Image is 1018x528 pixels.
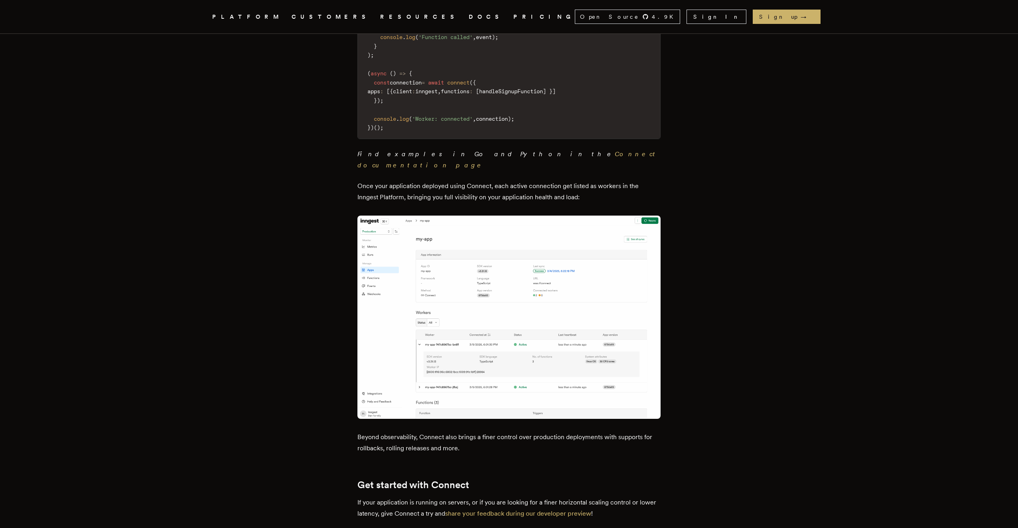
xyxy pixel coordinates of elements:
span: , [473,34,476,40]
span: → [801,13,814,21]
span: connection [476,116,508,122]
span: ( [470,79,473,86]
span: ] [543,88,546,94]
span: } [367,124,371,131]
em: Find examples in Go and Python in the [357,150,659,169]
p: Beyond observability, Connect also brings a finer control over production deployments with suppor... [357,432,661,454]
span: ( [415,34,418,40]
span: ; [371,52,374,58]
span: ) [508,116,511,122]
span: event [476,34,492,40]
span: ( [367,70,371,77]
p: Once your application deployed using Connect, each active connection get listed as workers in the... [357,181,661,203]
span: async [371,70,387,77]
span: = [422,79,425,86]
span: ) [393,70,396,77]
span: log [399,116,409,122]
span: console [374,116,396,122]
span: ; [511,116,514,122]
span: ) [371,124,374,131]
span: ) [377,97,380,104]
span: [ [387,88,390,94]
span: => [399,70,406,77]
button: PLATFORM [212,12,282,22]
span: } [549,88,552,94]
span: . [396,116,399,122]
img: Cloud App Workers [357,216,661,419]
a: PRICING [513,12,575,22]
span: ; [380,124,383,131]
span: ( [409,116,412,122]
span: , [438,88,441,94]
span: 'Worker: connected' [412,116,473,122]
span: const [374,79,390,86]
a: CUSTOMERS [292,12,371,22]
span: ( [374,124,377,131]
button: RESOURCES [380,12,459,22]
span: ( [390,70,393,77]
span: : [380,88,383,94]
span: client [393,88,412,94]
span: 4.9 K [652,13,678,21]
span: { [409,70,412,77]
span: functions [441,88,470,94]
span: handleSignupFunction [479,88,543,94]
span: ) [492,34,495,40]
span: log [406,34,415,40]
span: 'Function called' [418,34,473,40]
span: , [473,116,476,122]
p: If your application is running on servers, or if you are looking for a finer horizontal scaling c... [357,497,661,519]
span: connection [390,79,422,86]
a: Sign In [687,10,746,24]
span: : [470,88,473,94]
span: connect [447,79,470,86]
span: } [374,43,377,49]
span: ; [380,97,383,104]
span: { [390,88,393,94]
span: ; [495,34,498,40]
span: } [374,97,377,104]
span: await [428,79,444,86]
span: ] [552,88,556,94]
span: [ [476,88,479,94]
a: DOCS [469,12,504,22]
h2: Get started with Connect [357,479,661,491]
a: Sign up [753,10,821,24]
span: : [412,88,415,94]
span: Open Source [580,13,639,21]
a: share your feedback during our developer preview [445,510,591,517]
span: apps [367,88,380,94]
span: console [380,34,402,40]
span: ) [367,52,371,58]
span: inngest [415,88,438,94]
span: { [473,79,476,86]
span: ) [377,124,380,131]
span: . [402,34,406,40]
